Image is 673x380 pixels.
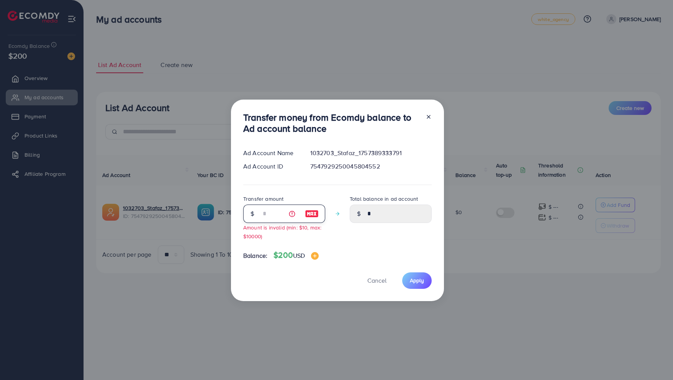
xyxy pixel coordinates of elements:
[640,346,667,374] iframe: Chat
[304,162,438,171] div: 7547929250045804552
[358,272,396,289] button: Cancel
[273,251,319,260] h4: $200
[305,209,319,218] img: image
[350,195,418,203] label: Total balance in ad account
[243,112,419,134] h3: Transfer money from Ecomdy balance to Ad account balance
[293,251,305,260] span: USD
[243,251,267,260] span: Balance:
[243,224,321,240] small: Amount is invalid (min: $10, max: $10000)
[237,149,304,157] div: Ad Account Name
[304,149,438,157] div: 1032703_Stafaz_1757389333791
[237,162,304,171] div: Ad Account ID
[410,277,424,284] span: Apply
[311,252,319,260] img: image
[402,272,432,289] button: Apply
[367,276,386,285] span: Cancel
[243,195,283,203] label: Transfer amount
